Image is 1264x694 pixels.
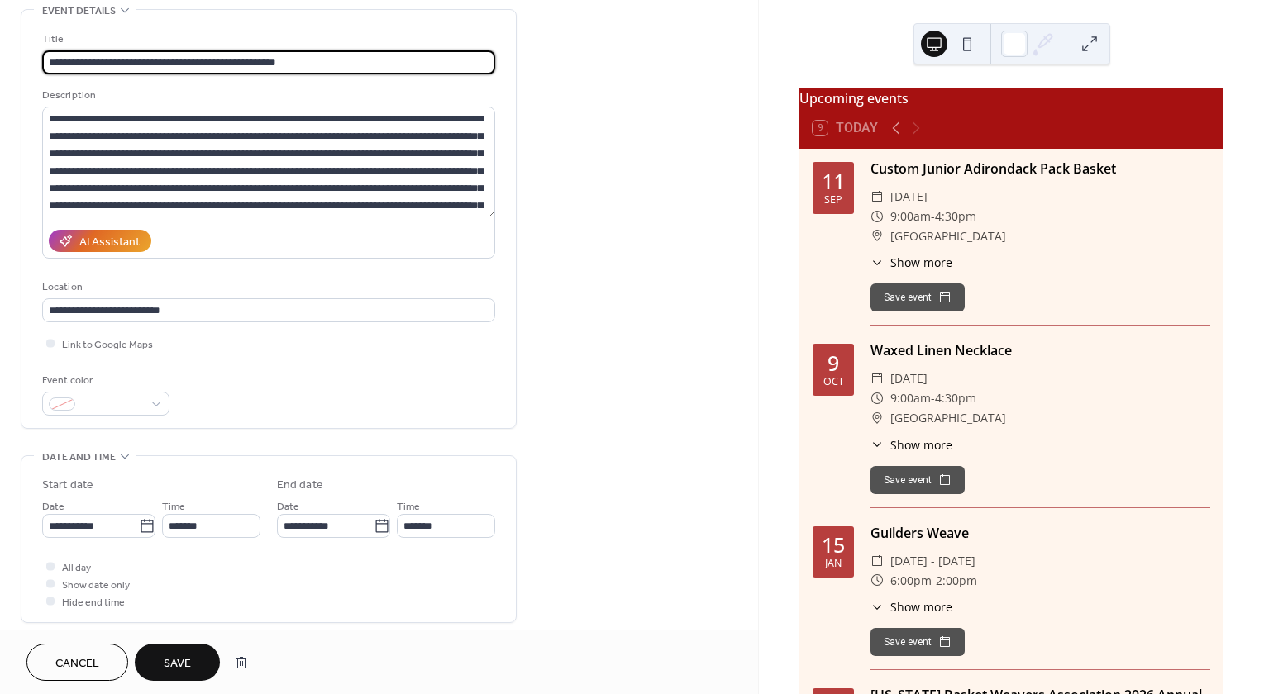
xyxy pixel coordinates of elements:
div: Location [42,278,492,296]
span: - [931,207,935,226]
span: Save [164,655,191,673]
div: Waxed Linen Necklace [870,340,1210,360]
button: Save event [870,466,965,494]
div: ​ [870,598,884,616]
div: Description [42,87,492,104]
span: Show more [890,598,952,616]
span: 4:30pm [935,388,976,408]
div: ​ [870,571,884,591]
button: Save [135,644,220,681]
button: ​Show more [870,598,952,616]
div: Event color [42,372,166,389]
span: Time [162,498,185,516]
div: ​ [870,226,884,246]
span: Date and time [42,449,116,466]
span: Date [277,498,299,516]
span: Event details [42,2,116,20]
span: Show more [890,254,952,271]
span: - [932,571,936,591]
span: 9:00am [890,388,931,408]
button: Cancel [26,644,128,681]
span: 6:00pm [890,571,932,591]
div: AI Assistant [79,234,140,251]
div: Start date [42,477,93,494]
span: - [931,388,935,408]
button: ​Show more [870,436,952,454]
button: Save event [870,283,965,311]
span: [DATE] [890,187,928,207]
div: 9 [828,353,839,373]
div: ​ [870,408,884,428]
div: 15 [822,535,845,555]
div: Custom Junior Adirondack Pack Basket [870,159,1210,178]
div: 11 [822,171,845,192]
div: ​ [870,187,884,207]
div: Guilders Weave [870,523,1210,543]
span: Show date only [62,577,130,594]
span: Cancel [55,655,99,673]
div: Oct [823,377,844,387]
span: [GEOGRAPHIC_DATA] [890,408,1006,428]
button: Save event [870,628,965,656]
div: ​ [870,207,884,226]
span: 2:00pm [936,571,977,591]
div: Upcoming events [799,88,1223,108]
span: All day [62,559,91,577]
span: 4:30pm [935,207,976,226]
span: [DATE] - [DATE] [890,551,975,571]
div: ​ [870,551,884,571]
span: Time [397,498,420,516]
div: ​ [870,436,884,454]
span: 9:00am [890,207,931,226]
span: [DATE] [890,368,928,388]
span: Hide end time [62,594,125,611]
span: [GEOGRAPHIC_DATA] [890,226,1006,246]
div: Title [42,31,492,48]
button: ​Show more [870,254,952,271]
span: Date [42,498,64,516]
div: Sep [824,195,842,206]
div: ​ [870,254,884,271]
div: ​ [870,368,884,388]
span: Link to Google Maps [62,336,153,354]
div: ​ [870,388,884,408]
div: Jan [825,559,842,569]
span: Show more [890,436,952,454]
button: AI Assistant [49,230,151,252]
div: End date [277,477,323,494]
